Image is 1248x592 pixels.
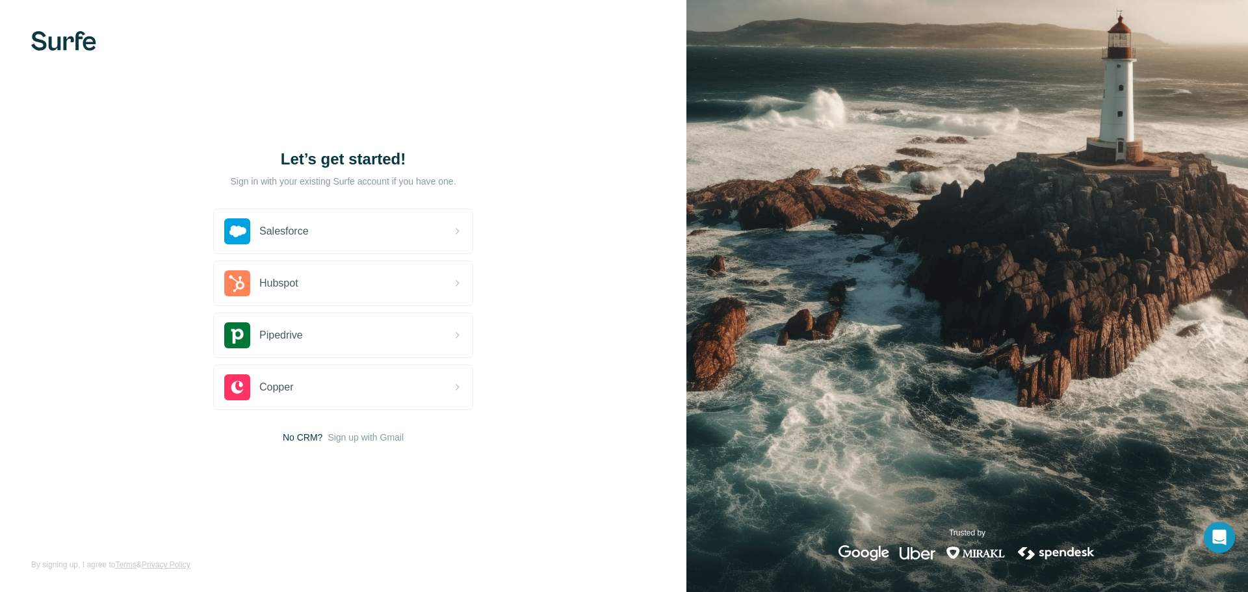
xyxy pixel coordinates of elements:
[31,31,96,51] img: Surfe's logo
[224,322,250,348] img: pipedrive's logo
[230,175,456,188] p: Sign in with your existing Surfe account if you have one.
[115,560,136,569] a: Terms
[142,560,190,569] a: Privacy Policy
[900,545,935,561] img: uber's logo
[946,545,1006,561] img: mirakl's logo
[259,328,303,343] span: Pipedrive
[259,224,309,239] span: Salesforce
[213,149,473,170] h1: Let’s get started!
[1204,522,1235,553] div: Open Intercom Messenger
[224,218,250,244] img: salesforce's logo
[328,431,404,444] button: Sign up with Gmail
[1016,545,1097,561] img: spendesk's logo
[224,374,250,400] img: copper's logo
[259,380,293,395] span: Copper
[31,559,190,571] span: By signing up, I agree to &
[949,527,985,539] p: Trusted by
[838,545,889,561] img: google's logo
[259,276,298,291] span: Hubspot
[224,270,250,296] img: hubspot's logo
[283,431,322,444] span: No CRM?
